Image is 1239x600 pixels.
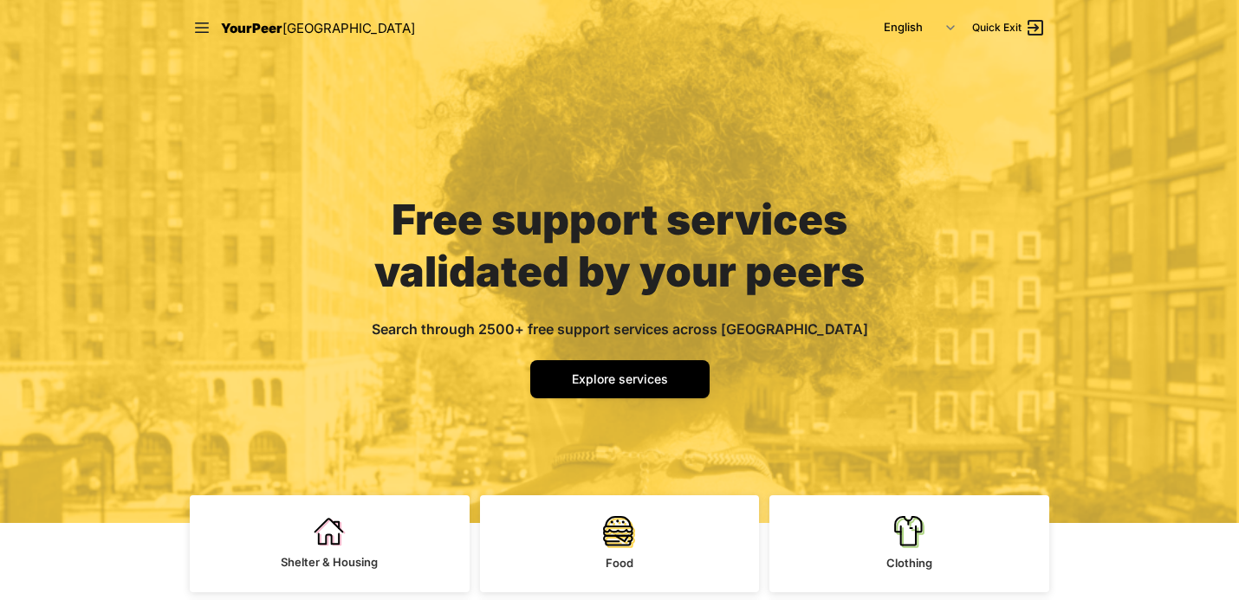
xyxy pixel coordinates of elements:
[972,17,1046,38] a: Quick Exit
[221,17,415,39] a: YourPeer[GEOGRAPHIC_DATA]
[372,320,868,338] span: Search through 2500+ free support services across [GEOGRAPHIC_DATA]
[886,556,932,570] span: Clothing
[282,20,415,36] span: [GEOGRAPHIC_DATA]
[972,21,1022,35] span: Quick Exit
[374,194,865,297] span: Free support services validated by your peers
[769,495,1049,592] a: Clothing
[221,20,282,36] span: YourPeer
[281,555,378,569] span: Shelter & Housing
[190,495,470,592] a: Shelter & Housing
[606,556,633,570] span: Food
[572,371,668,386] span: Explore services
[480,495,760,592] a: Food
[530,360,710,398] a: Explore services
